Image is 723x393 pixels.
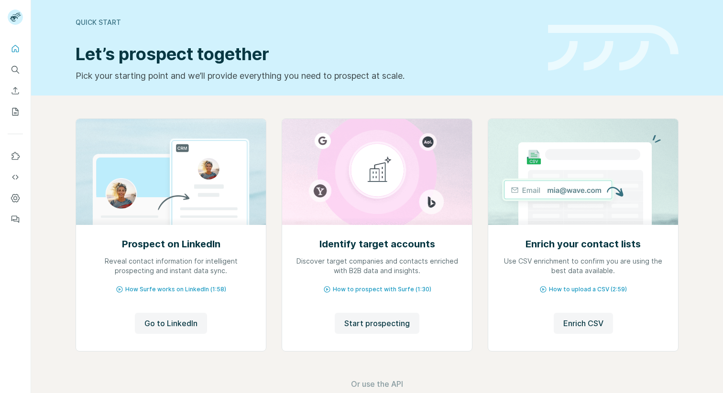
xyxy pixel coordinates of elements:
button: Feedback [8,211,23,228]
button: Enrich CSV [554,313,613,334]
img: Enrich your contact lists [488,119,679,225]
p: Use CSV enrichment to confirm you are using the best data available. [498,256,668,276]
span: How Surfe works on LinkedIn (1:58) [125,285,226,294]
h1: Let’s prospect together [76,44,537,64]
button: Enrich CSV [8,82,23,99]
button: Use Surfe on LinkedIn [8,148,23,165]
span: Enrich CSV [563,318,603,329]
img: Identify target accounts [282,119,472,225]
img: banner [548,25,679,71]
h2: Enrich your contact lists [526,237,641,251]
img: Prospect on LinkedIn [76,119,266,225]
button: Dashboard [8,190,23,207]
button: My lists [8,103,23,120]
p: Discover target companies and contacts enriched with B2B data and insights. [292,256,462,276]
h2: Prospect on LinkedIn [122,237,220,251]
p: Pick your starting point and we’ll provide everything you need to prospect at scale. [76,69,537,83]
button: Go to LinkedIn [135,313,207,334]
span: Start prospecting [344,318,410,329]
button: Use Surfe API [8,169,23,186]
span: How to upload a CSV (2:59) [549,285,627,294]
h2: Identify target accounts [319,237,435,251]
span: Go to LinkedIn [144,318,197,329]
button: Search [8,61,23,78]
button: Quick start [8,40,23,57]
button: Start prospecting [335,313,419,334]
span: How to prospect with Surfe (1:30) [333,285,431,294]
p: Reveal contact information for intelligent prospecting and instant data sync. [86,256,256,276]
div: Quick start [76,18,537,27]
button: Or use the API [351,378,403,390]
